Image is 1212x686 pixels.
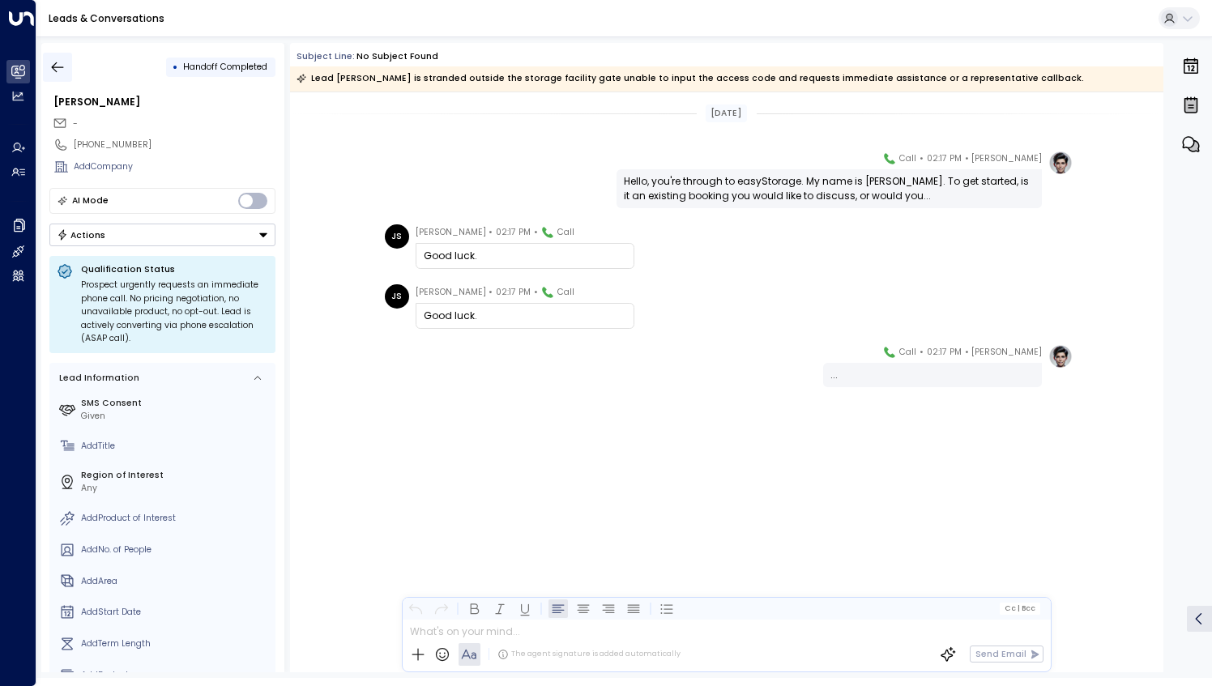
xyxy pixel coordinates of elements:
span: - [73,117,78,130]
span: [PERSON_NAME] [416,284,486,300]
button: Undo [406,599,425,618]
span: | [1017,604,1019,612]
div: JS [385,224,409,249]
div: Any [81,482,271,495]
div: AddStart Date [81,606,271,619]
span: • [489,284,493,300]
div: • [173,56,178,78]
span: Call [557,284,574,300]
div: AI Mode [72,193,109,209]
div: ... [830,368,1035,382]
div: No subject found [356,50,438,63]
img: profile-logo.png [1048,344,1073,369]
label: Region of Interest [81,469,271,482]
div: Lead [PERSON_NAME] is stranded outside the storage facility gate unable to input the access code ... [297,70,1084,87]
span: Handoff Completed [183,61,267,73]
div: AddCompany [74,160,275,173]
span: • [920,151,924,167]
div: The agent signature is added automatically [497,649,681,660]
div: [PERSON_NAME] [53,95,275,109]
span: Subject Line: [297,50,355,62]
div: JS [385,284,409,309]
span: • [489,224,493,241]
div: AddTitle [81,440,271,453]
div: Lead Information [55,372,139,385]
div: Actions [57,229,106,241]
div: Button group with a nested menu [49,224,275,246]
span: 02:17 PM [496,224,531,241]
div: Given [81,410,271,423]
div: AddBudget [81,669,271,682]
div: Good luck. [424,309,626,323]
p: Qualification Status [81,263,268,275]
span: Call [899,151,916,167]
button: Actions [49,224,275,246]
button: Cc|Bcc [1000,603,1040,614]
span: [PERSON_NAME] [416,224,486,241]
div: AddTerm Length [81,637,271,650]
div: [DATE] [706,104,747,122]
span: 02:17 PM [927,344,962,360]
div: AddArea [81,575,271,588]
a: Leads & Conversations [49,11,164,25]
div: Prospect urgently requests an immediate phone call. No pricing negotiation, no unavailable produc... [81,279,268,346]
div: AddProduct of Interest [81,512,271,525]
span: Call [557,224,574,241]
span: • [920,344,924,360]
span: • [965,344,969,360]
span: • [534,224,538,241]
div: AddNo. of People [81,543,271,556]
span: [PERSON_NAME] [971,344,1042,360]
span: [PERSON_NAME] [971,151,1042,167]
div: Good luck. [424,249,626,263]
span: 02:17 PM [496,284,531,300]
label: SMS Consent [81,397,271,410]
span: 02:17 PM [927,151,962,167]
span: Call [899,344,916,360]
div: [PHONE_NUMBER] [74,138,275,151]
img: profile-logo.png [1048,151,1073,175]
span: Cc Bcc [1005,604,1035,612]
button: Redo [431,599,450,618]
span: • [534,284,538,300]
span: • [965,151,969,167]
div: Hello, you're through to easyStorage. My name is [PERSON_NAME]. To get started, is it an existing... [624,174,1035,203]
